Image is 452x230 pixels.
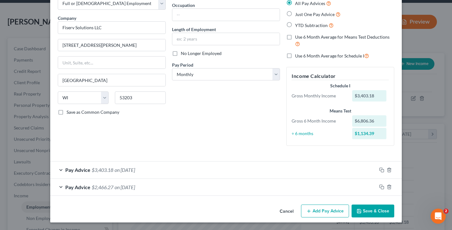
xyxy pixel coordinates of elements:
span: All Pay Advices [295,1,325,6]
div: $1,134.39 [352,128,387,139]
div: $6,806.36 [352,115,387,127]
button: Add Pay Advice [301,205,349,218]
input: Enter address... [58,39,165,51]
span: Pay Advice [65,167,90,173]
span: $3,403.18 [92,167,113,173]
div: Gross Monthly Income [288,93,349,99]
span: Use 6 Month Average for Means Test Deductions [295,34,390,40]
span: YTD Subtraction [295,23,328,28]
span: Just One Pay Advice [295,12,335,17]
span: on [DATE] [115,167,135,173]
input: -- [172,9,280,21]
span: Pay Period [172,62,193,68]
span: Pay Advice [65,184,90,190]
input: Unit, Suite, etc... [58,57,165,68]
input: Search company by name... [58,21,166,34]
span: $2,466.27 [92,184,113,190]
div: Means Test [292,108,389,114]
button: Cancel [275,205,299,218]
span: Company [58,15,76,21]
h5: Income Calculator [292,72,389,80]
span: No Longer Employed [181,51,222,56]
div: Schedule I [292,83,389,89]
button: Save & Close [352,205,394,218]
input: Enter city... [58,74,165,86]
span: 2 [444,209,449,214]
span: on [DATE] [115,184,135,190]
div: ÷ 6 months [288,130,349,137]
span: Save as Common Company [67,109,119,115]
span: Use 6 Month Average for Schedule I [295,53,364,58]
div: $3,403.18 [352,90,387,101]
div: Gross 6 Month Income [288,118,349,124]
iframe: Intercom live chat [431,209,446,224]
input: Enter zip... [115,91,166,104]
input: ex: 2 years [172,33,280,45]
label: Occupation [172,2,195,8]
label: Length of Employment [172,26,216,33]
